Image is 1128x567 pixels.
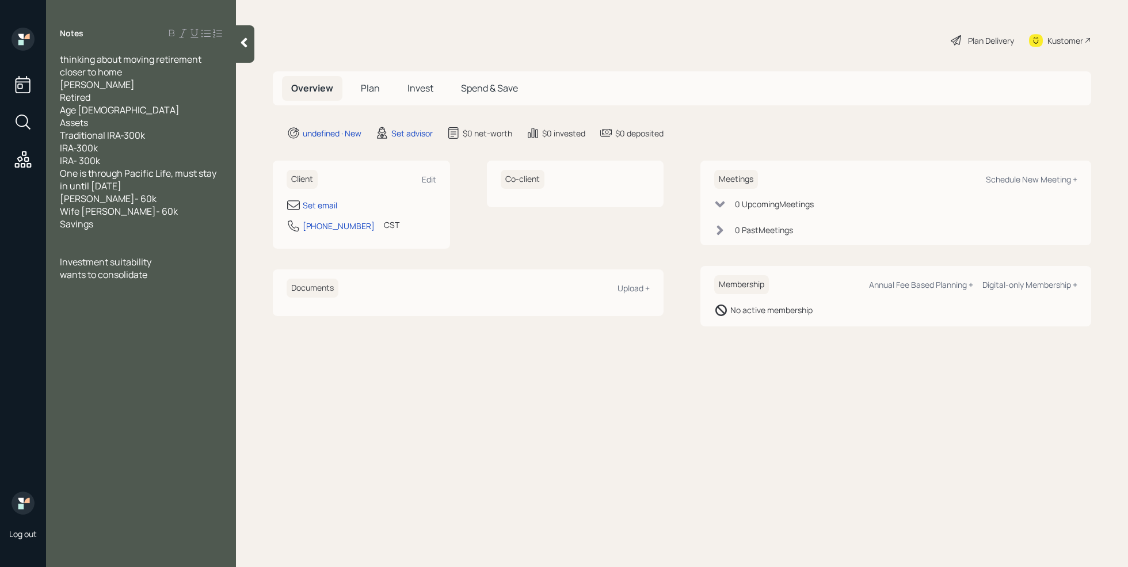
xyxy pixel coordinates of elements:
[60,129,145,142] span: Traditional IRA-300k
[60,268,147,281] span: wants to consolidate
[422,174,436,185] div: Edit
[730,304,813,316] div: No active membership
[303,199,337,211] div: Set email
[542,127,585,139] div: $0 invested
[60,28,83,39] label: Notes
[60,142,98,154] span: IRA-300k
[869,279,973,290] div: Annual Fee Based Planning +
[615,127,664,139] div: $0 deposited
[287,279,338,298] h6: Documents
[384,219,399,231] div: CST
[407,82,433,94] span: Invest
[391,127,433,139] div: Set advisor
[735,224,793,236] div: 0 Past Meeting s
[618,283,650,294] div: Upload +
[60,104,180,116] span: Age [DEMOGRAPHIC_DATA]
[1047,35,1083,47] div: Kustomer
[291,82,333,94] span: Overview
[501,170,544,189] h6: Co-client
[60,167,218,192] span: One is through Pacific Life, must stay in until [DATE]
[60,192,157,205] span: [PERSON_NAME]- 60k
[60,91,90,104] span: Retired
[982,279,1077,290] div: Digital-only Membership +
[60,78,135,91] span: [PERSON_NAME]
[60,154,100,167] span: IRA- 300k
[60,205,178,218] span: Wife [PERSON_NAME]- 60k
[361,82,380,94] span: Plan
[303,127,361,139] div: undefined · New
[968,35,1014,47] div: Plan Delivery
[60,53,203,78] span: thinking about moving retirement closer to home
[12,492,35,515] img: retirable_logo.png
[735,198,814,210] div: 0 Upcoming Meeting s
[714,275,769,294] h6: Membership
[461,82,518,94] span: Spend & Save
[287,170,318,189] h6: Client
[714,170,758,189] h6: Meetings
[463,127,512,139] div: $0 net-worth
[9,528,37,539] div: Log out
[60,256,151,268] span: Investment suitability
[986,174,1077,185] div: Schedule New Meeting +
[60,116,88,129] span: Assets
[303,220,375,232] div: [PHONE_NUMBER]
[60,218,93,230] span: Savings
